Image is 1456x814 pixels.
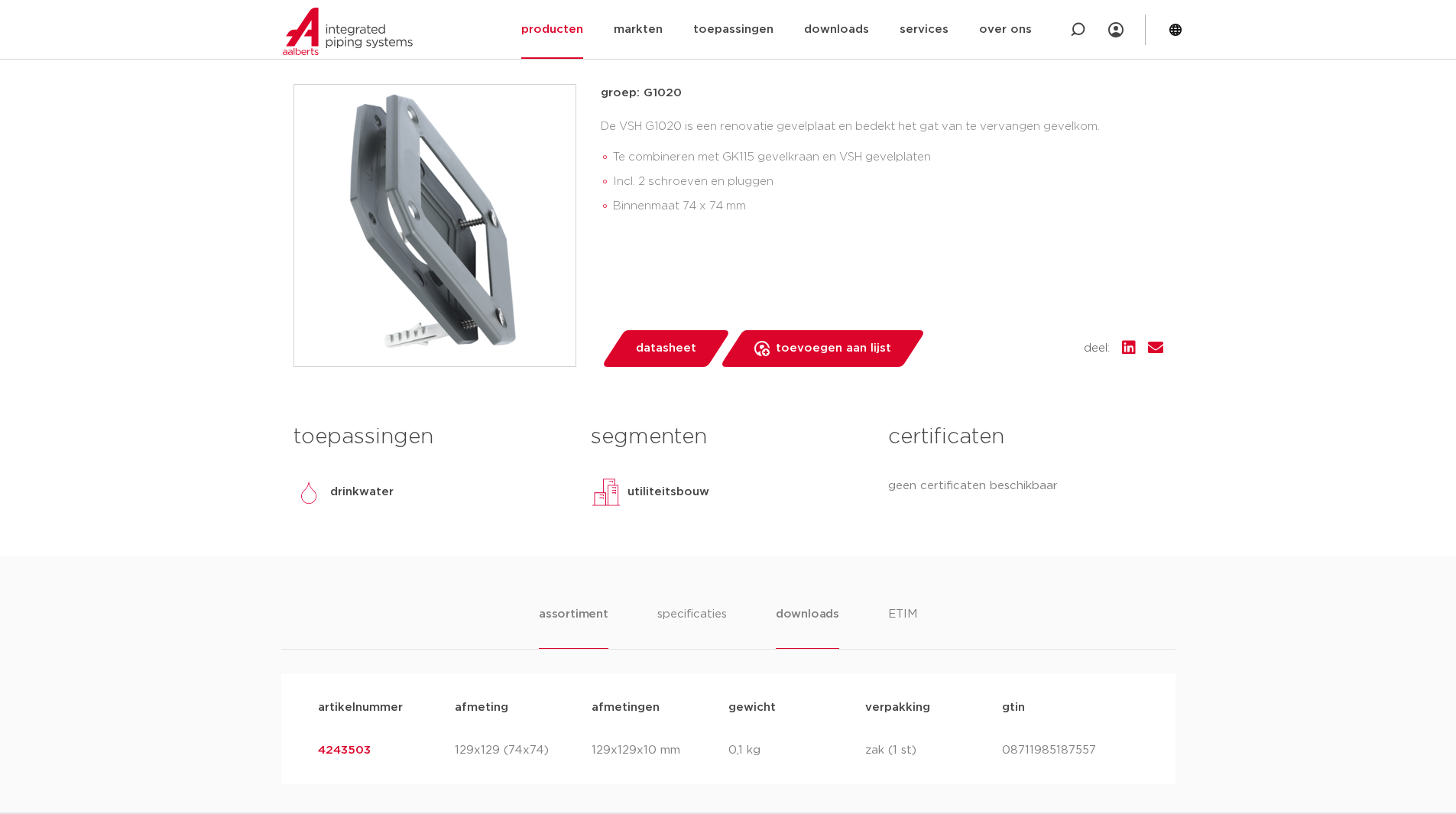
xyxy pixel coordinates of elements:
[293,477,324,508] img: drinkwater
[455,699,592,717] p: afmeting
[728,741,865,760] p: 0,1 kg
[613,145,1163,170] li: Te combineren met GK115 gevelkraan en VSH gevelplaten
[888,422,1163,452] h3: certificaten
[776,336,891,361] span: toevoegen aan lijst
[591,422,865,452] h3: segmenten
[728,699,865,717] p: gewicht
[330,483,394,501] p: drinkwater
[1084,339,1110,358] span: deel:
[601,84,1163,102] p: groep: G1020
[592,741,728,760] p: 129x129x10 mm
[294,85,576,366] img: Product Image for VSH renovatie gevelplaat
[865,741,1002,760] p: zak (1 st)
[293,422,568,452] h3: toepassingen
[627,483,709,501] p: utiliteitsbouw
[613,194,1163,219] li: Binnenmaat 74 x 74 mm
[776,605,839,649] li: downloads
[592,699,728,717] p: afmetingen
[865,699,1002,717] p: verpakking
[455,741,592,760] p: 129x129 (74x74)
[888,605,917,649] li: ETIM
[539,605,608,649] li: assortiment
[318,699,455,717] p: artikelnummer
[601,330,731,367] a: datasheet
[888,477,1163,495] p: geen certificaten beschikbaar
[613,170,1163,194] li: Incl. 2 schroeven en pluggen
[591,477,621,508] img: utiliteitsbouw
[1002,699,1139,717] p: gtin
[657,605,727,649] li: specificaties
[601,115,1163,224] div: De VSH G1020 is een renovatie gevelplaat en bedekt het gat van te vervangen gevelkom.
[1002,741,1139,760] p: 08711985187557
[636,336,696,361] span: datasheet
[318,744,371,756] a: 4243503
